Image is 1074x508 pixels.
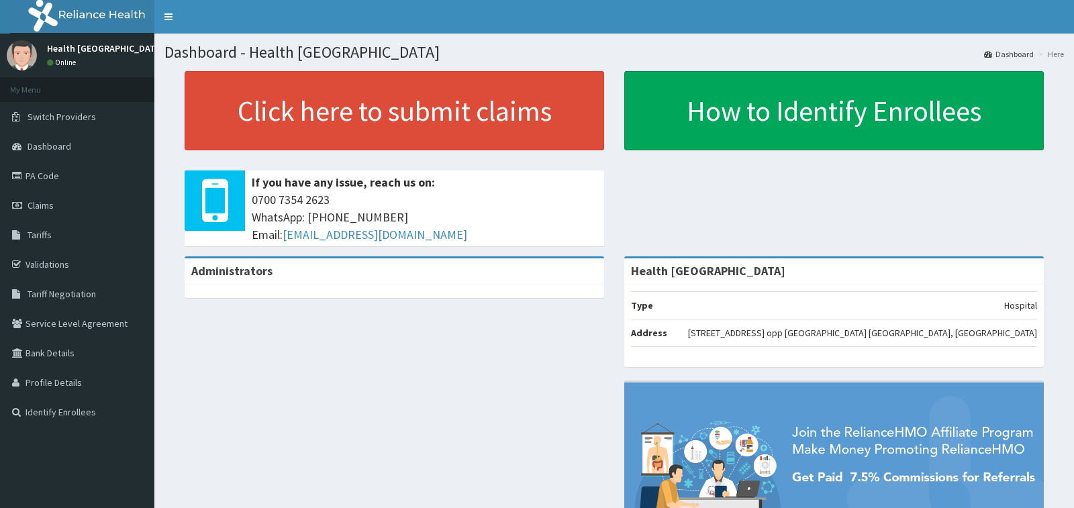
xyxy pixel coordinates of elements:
span: Dashboard [28,140,71,152]
a: [EMAIL_ADDRESS][DOMAIN_NAME] [283,227,467,242]
span: Tariff Negotiation [28,288,96,300]
p: Health [GEOGRAPHIC_DATA] [47,44,164,53]
p: Hospital [1004,299,1037,312]
a: Online [47,58,79,67]
img: User Image [7,40,37,70]
strong: Health [GEOGRAPHIC_DATA] [631,263,785,278]
p: [STREET_ADDRESS] opp [GEOGRAPHIC_DATA] [GEOGRAPHIC_DATA], [GEOGRAPHIC_DATA] [688,326,1037,340]
li: Here [1035,48,1064,60]
b: Administrators [191,263,273,278]
b: If you have any issue, reach us on: [252,174,435,190]
span: Claims [28,199,54,211]
span: Switch Providers [28,111,96,123]
a: How to Identify Enrollees [624,71,1044,150]
a: Dashboard [984,48,1034,60]
b: Address [631,327,667,339]
b: Type [631,299,653,311]
span: Tariffs [28,229,52,241]
h1: Dashboard - Health [GEOGRAPHIC_DATA] [164,44,1064,61]
span: 0700 7354 2623 WhatsApp: [PHONE_NUMBER] Email: [252,191,597,243]
a: Click here to submit claims [185,71,604,150]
